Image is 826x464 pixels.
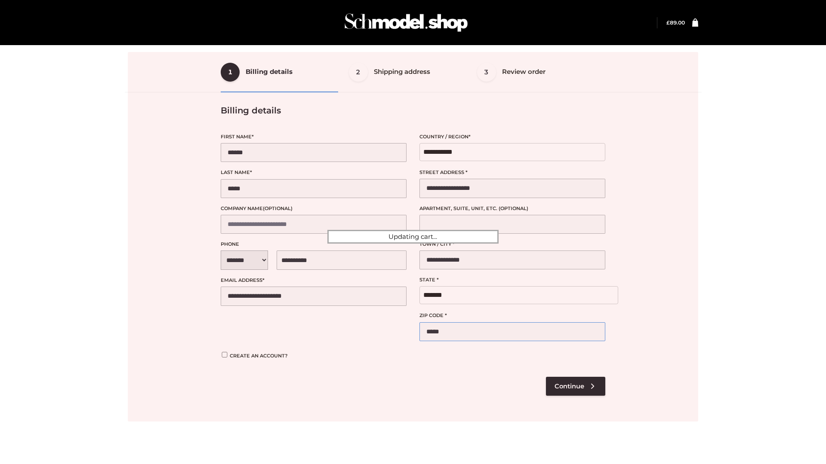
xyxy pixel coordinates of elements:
a: £89.00 [666,19,685,26]
div: Updating cart... [327,230,499,244]
span: £ [666,19,670,26]
bdi: 89.00 [666,19,685,26]
img: Schmodel Admin 964 [342,6,471,40]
